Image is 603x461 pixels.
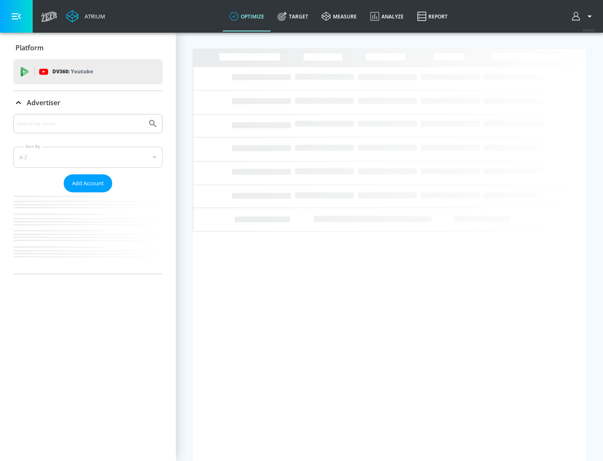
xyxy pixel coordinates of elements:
span: Add Account [72,179,104,188]
a: measure [315,1,363,31]
a: optimize [223,1,271,31]
div: DV360: Youtube [13,59,162,84]
p: Youtube [71,67,93,76]
div: Advertiser [13,114,162,274]
p: Platform [15,43,44,52]
div: Advertiser [13,91,162,114]
div: A-Z [13,147,162,168]
label: Sort By [24,144,42,149]
p: DV360: [52,67,93,76]
a: Atrium [66,10,105,23]
a: Target [271,1,315,31]
span: v 4.24.0 [583,28,595,32]
button: Add Account [64,174,112,192]
div: Atrium [81,13,105,20]
p: Advertiser [27,98,60,107]
a: Analyze [363,1,410,31]
nav: list of Advertiser [13,192,162,274]
div: Platform [13,36,162,60]
a: Report [410,1,454,31]
input: Search by name [17,118,144,129]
